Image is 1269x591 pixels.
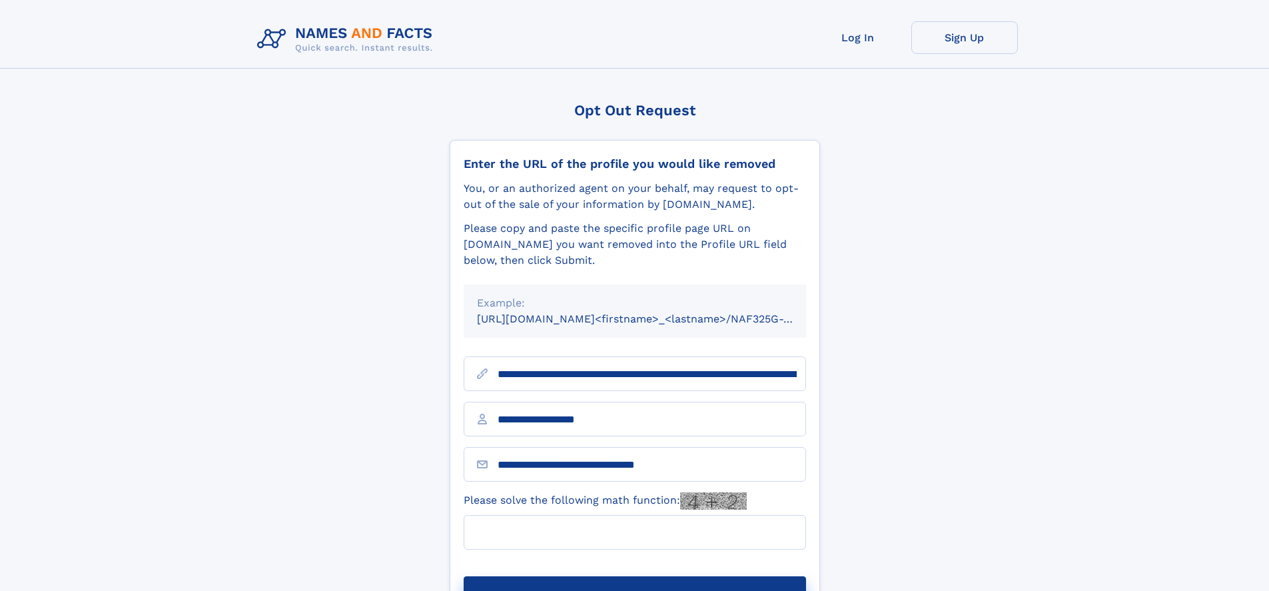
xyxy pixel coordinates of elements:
small: [URL][DOMAIN_NAME]<firstname>_<lastname>/NAF325G-xxxxxxxx [477,312,831,325]
a: Sign Up [911,21,1018,54]
div: Opt Out Request [450,102,820,119]
a: Log In [805,21,911,54]
label: Please solve the following math function: [464,492,747,510]
div: Enter the URL of the profile you would like removed [464,157,806,171]
div: Example: [477,295,793,311]
div: Please copy and paste the specific profile page URL on [DOMAIN_NAME] you want removed into the Pr... [464,221,806,269]
div: You, or an authorized agent on your behalf, may request to opt-out of the sale of your informatio... [464,181,806,213]
img: Logo Names and Facts [252,21,444,57]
